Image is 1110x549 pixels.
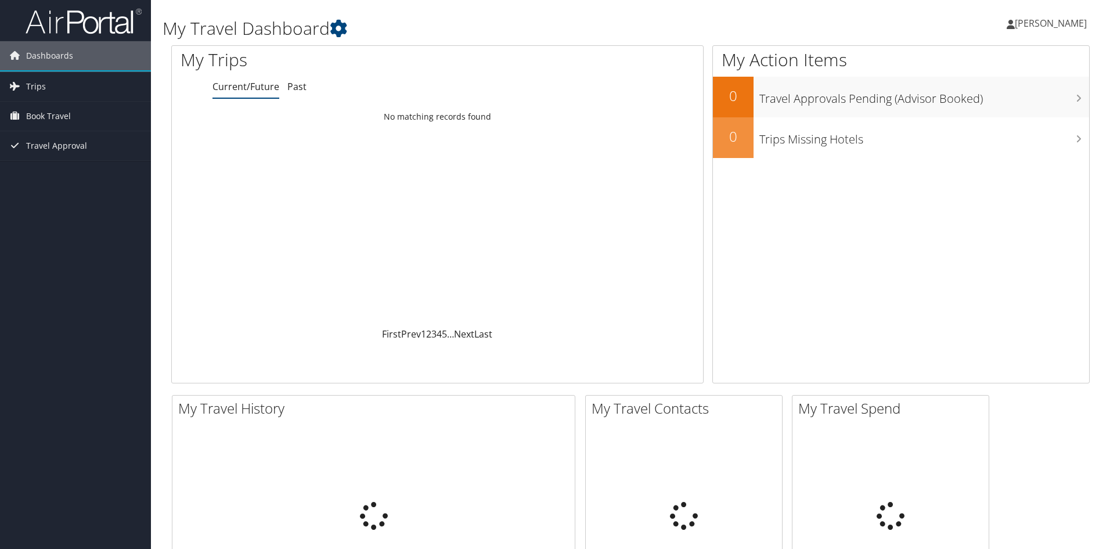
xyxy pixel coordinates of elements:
[212,80,279,93] a: Current/Future
[713,48,1089,72] h1: My Action Items
[163,16,787,41] h1: My Travel Dashboard
[26,41,73,70] span: Dashboards
[26,72,46,101] span: Trips
[421,328,426,340] a: 1
[287,80,307,93] a: Past
[798,399,989,418] h2: My Travel Spend
[1007,6,1098,41] a: [PERSON_NAME]
[713,127,754,146] h2: 0
[26,8,142,35] img: airportal-logo.png
[26,131,87,160] span: Travel Approval
[431,328,437,340] a: 3
[178,399,575,418] h2: My Travel History
[447,328,454,340] span: …
[454,328,474,340] a: Next
[713,77,1089,117] a: 0Travel Approvals Pending (Advisor Booked)
[713,86,754,106] h2: 0
[442,328,447,340] a: 5
[759,85,1089,107] h3: Travel Approvals Pending (Advisor Booked)
[401,328,421,340] a: Prev
[759,125,1089,148] h3: Trips Missing Hotels
[426,328,431,340] a: 2
[382,328,401,340] a: First
[437,328,442,340] a: 4
[1015,17,1087,30] span: [PERSON_NAME]
[474,328,492,340] a: Last
[26,102,71,131] span: Book Travel
[172,106,703,127] td: No matching records found
[713,117,1089,158] a: 0Trips Missing Hotels
[592,399,782,418] h2: My Travel Contacts
[181,48,473,72] h1: My Trips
